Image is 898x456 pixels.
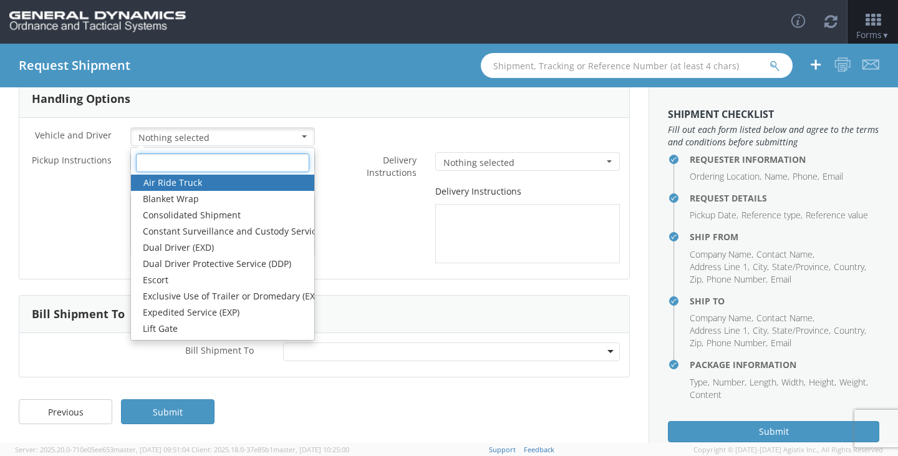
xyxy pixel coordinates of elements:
h4: Ship To [690,296,879,306]
input: Shipment, Tracking or Reference Number (at least 4 chars) [481,53,793,78]
span: Pickup Instructions [32,154,112,166]
label: Delivery Instructions [435,185,521,198]
button: Nothing selected [130,127,315,146]
span: Delivery Instructions [367,154,417,178]
h3: Shipment Checklist [668,109,879,120]
li: Country [834,261,866,273]
li: State/Province [772,261,831,273]
li: Address Line 1 [690,261,750,273]
img: gd-ots-0c3321f2eb4c994f95cb.png [9,11,186,32]
h4: Request Details [690,193,879,203]
span: Nothing selected [138,132,299,144]
a: Escort [130,272,314,288]
a: Expedited Service (EXP) [130,304,314,321]
li: Reference value [806,209,868,221]
li: Contact Name [756,312,814,324]
a: Dual Driver Protective Service (DDP) [130,256,314,272]
span: master, [DATE] 09:51:04 [113,445,190,454]
li: Weight [839,376,868,389]
a: Exclusive Use of Trailer or Dromedary (EXC) [130,288,314,304]
a: Support [489,445,516,454]
a: Dual Driver (EXD) [130,240,314,256]
span: Server: 2025.20.0-710e05ee653 [15,445,190,454]
span: Bill Shipment To [185,344,254,356]
a: Lift Gate [130,321,314,337]
a: Constant Surveillance and Custody Service (CIS) [130,223,314,240]
span: Client: 2025.18.0-37e85b1 [191,445,349,454]
li: Email [771,337,791,349]
span: Fill out each form listed below and agree to the terms and conditions before submitting [668,124,879,148]
span: Copyright © [DATE]-[DATE] Agistix Inc., All Rights Reserved [693,445,883,455]
span: Vehicle and Driver [35,129,112,141]
li: Name [765,170,789,183]
h4: Request Shipment [19,59,130,72]
li: Content [690,389,722,401]
li: Zip [690,273,703,286]
li: Height [809,376,836,389]
h4: Package Information [690,360,879,369]
li: Address Line 1 [690,324,750,337]
a: Submit [121,399,215,424]
li: City [753,324,769,337]
span: Forms [856,29,889,41]
li: Reference type [741,209,803,221]
li: Company Name [690,312,753,324]
a: Previous [19,399,112,424]
h4: Ship From [690,232,879,241]
a: Air Ride Truck [131,175,314,191]
li: Company Name [690,248,753,261]
span: Nothing selected [443,157,604,169]
a: Consolidated Shipment [130,207,314,223]
span: master, [DATE] 10:25:00 [273,445,349,454]
li: Phone Number [707,273,768,286]
li: Contact Name [756,248,814,261]
button: Nothing selected [435,152,620,171]
li: Number [713,376,746,389]
li: Type [690,376,710,389]
li: Email [771,273,791,286]
li: Phone [793,170,819,183]
li: Width [781,376,806,389]
h4: Requester Information [690,155,879,164]
h3: Handling Options [32,93,130,105]
li: Phone Number [707,337,768,349]
a: Feedback [524,445,554,454]
li: Country [834,324,866,337]
li: Zip [690,337,703,349]
li: City [753,261,769,273]
li: Email [823,170,843,183]
a: Blanket Wrap [130,191,314,207]
li: State/Province [772,324,831,337]
li: Ordering Location [690,170,761,183]
h3: Bill Shipment To [32,308,125,321]
span: ▼ [882,30,889,41]
li: Pickup Date [690,209,738,221]
button: Submit [668,421,879,442]
li: Length [750,376,778,389]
